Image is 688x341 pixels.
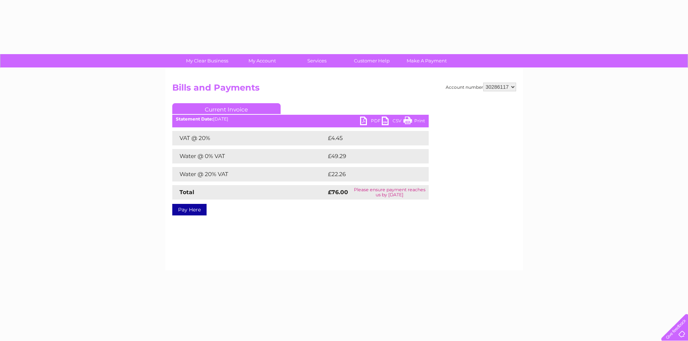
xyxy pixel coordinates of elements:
[172,131,326,145] td: VAT @ 20%
[328,189,348,196] strong: £76.00
[172,83,516,96] h2: Bills and Payments
[232,54,292,67] a: My Account
[172,167,326,182] td: Water @ 20% VAT
[177,54,237,67] a: My Clear Business
[287,54,347,67] a: Services
[397,54,456,67] a: Make A Payment
[172,149,326,163] td: Water @ 0% VAT
[179,189,194,196] strong: Total
[382,117,403,127] a: CSV
[326,149,414,163] td: £49.29
[172,117,429,122] div: [DATE]
[342,54,402,67] a: Customer Help
[172,103,281,114] a: Current Invoice
[176,116,213,122] b: Statement Date:
[326,131,412,145] td: £4.45
[446,83,516,91] div: Account number
[360,117,382,127] a: PDF
[403,117,425,127] a: Print
[172,204,207,215] a: Pay Here
[351,185,429,200] td: Please ensure payment reaches us by [DATE]
[326,167,414,182] td: £22.26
